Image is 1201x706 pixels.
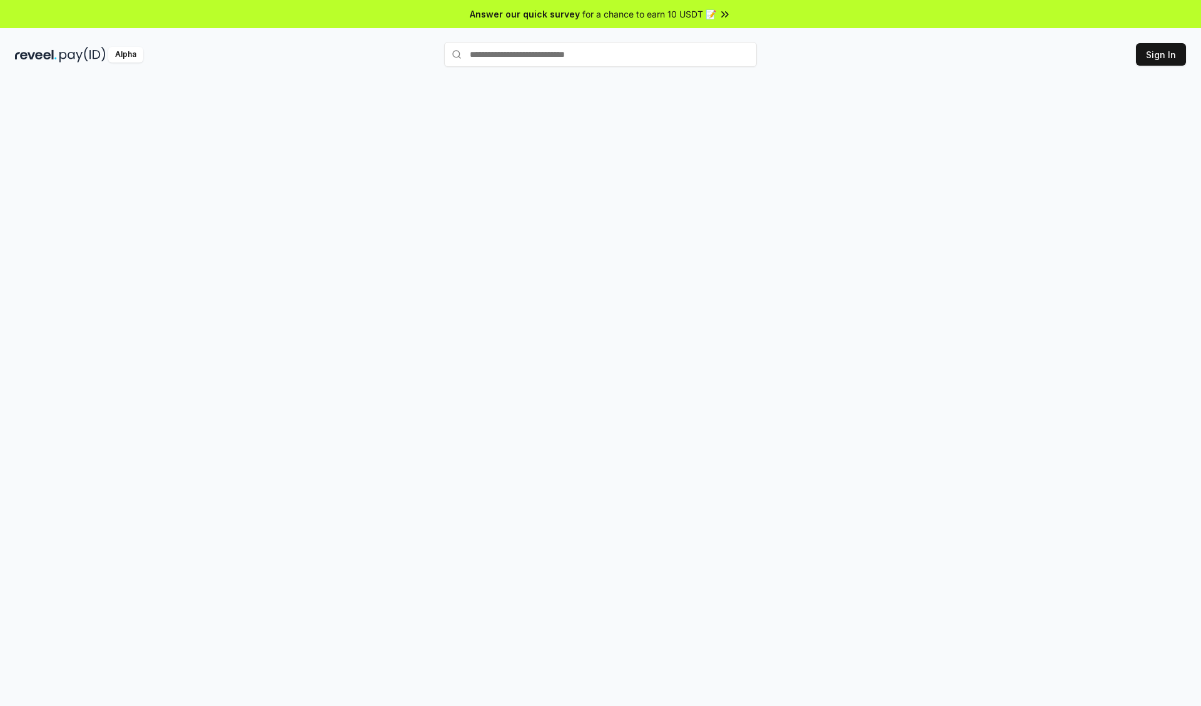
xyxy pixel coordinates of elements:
span: Answer our quick survey [470,8,580,21]
button: Sign In [1136,43,1186,66]
img: reveel_dark [15,47,57,63]
div: Alpha [108,47,143,63]
span: for a chance to earn 10 USDT 📝 [582,8,716,21]
img: pay_id [59,47,106,63]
